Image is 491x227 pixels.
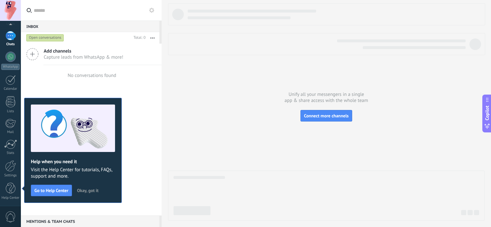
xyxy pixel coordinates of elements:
div: Open conversations [26,34,64,42]
div: Mail [1,130,20,134]
button: Okay, got it [74,186,102,195]
span: Go to Help Center [34,188,68,193]
div: Help Center [1,196,20,200]
div: Total: 0 [131,35,146,41]
div: Mentions & Team chats [21,215,159,227]
button: Go to Help Center [31,185,72,196]
div: Chats [1,42,20,46]
div: Stats [1,151,20,155]
div: No conversations found [67,72,116,79]
div: Inbox [21,21,159,32]
div: WhatsApp [1,64,20,70]
span: Copilot [484,106,490,121]
span: Okay, got it [77,188,99,193]
button: Connect more channels [300,110,352,122]
span: Add channels [44,48,123,54]
div: Settings [1,173,20,178]
div: Lists [1,109,20,113]
span: Capture leads from WhatsApp & more! [44,54,123,60]
span: Connect more channels [304,113,349,119]
span: Visit the Help Center for tutorials, FAQs, support and more. [31,167,115,180]
div: Calendar [1,87,20,91]
h2: Help when you need it [31,159,115,165]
